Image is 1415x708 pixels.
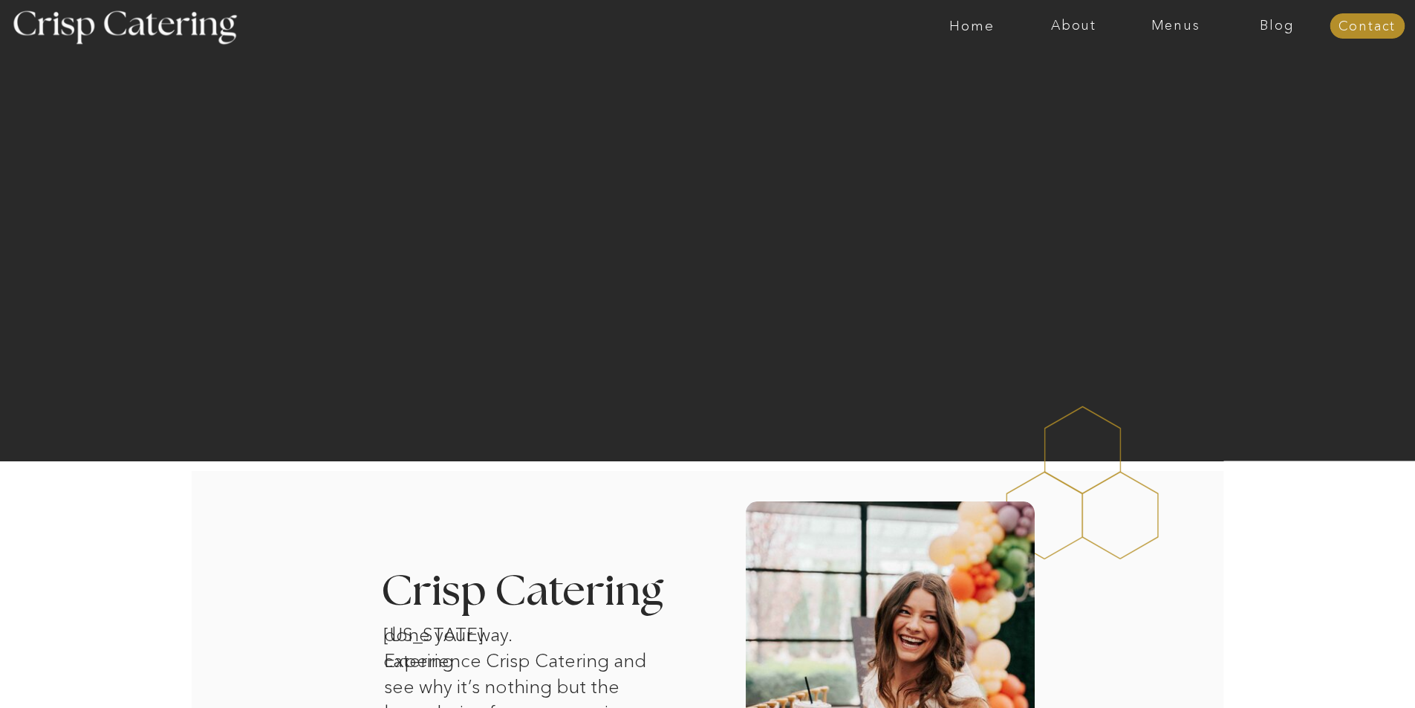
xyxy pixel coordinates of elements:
[1330,19,1405,34] a: Contact
[1226,19,1328,33] a: Blog
[921,19,1023,33] a: Home
[1023,19,1125,33] a: About
[381,571,701,614] h3: Crisp Catering
[1266,634,1415,708] iframe: podium webchat widget bubble
[1125,19,1226,33] a: Menus
[383,622,538,641] h1: [US_STATE] catering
